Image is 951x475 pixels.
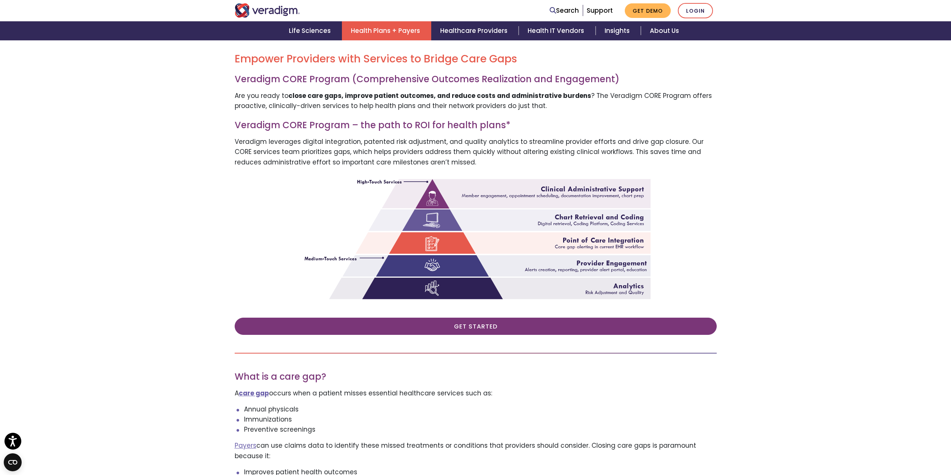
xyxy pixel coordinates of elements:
[244,425,717,435] li: Preventive screenings
[280,21,342,40] a: Life Sciences
[235,3,300,18] img: Veradigm logo
[587,6,613,15] a: Support
[235,137,717,167] p: Veradigm leverages digital integration, patented risk adjustment, and quality analytics to stream...
[235,371,717,382] h3: What is a care gap?
[550,6,579,16] a: Search
[235,441,717,461] p: can use claims data to identify these missed treatments or conditions that providers should consi...
[235,74,717,85] h3: Veradigm CORE Program (Comprehensive Outcomes Realization and Engagement)
[641,21,688,40] a: About Us
[235,91,717,111] p: Are you ready to ? The Veradigm CORE Program offers proactive, clinically-driven services to help...
[235,318,717,335] a: Get Started
[431,21,519,40] a: Healthcare Providers
[239,389,269,398] a: care gap
[4,453,22,471] button: Open CMP widget
[808,421,942,466] iframe: Drift Chat Widget
[625,3,671,18] a: Get Demo
[244,404,717,414] li: Annual physicals
[596,21,641,40] a: Insights
[244,414,717,425] li: Immunizations
[519,21,595,40] a: Health IT Vendors
[235,120,717,131] h3: Veradigm CORE Program – the path to ROI for health plans*
[678,3,713,18] a: Login
[235,53,717,65] h2: Empower Providers with Services to Bridge Care Gaps
[342,21,431,40] a: Health Plans + Payers
[235,441,256,450] a: Payers
[288,91,591,100] strong: close care gaps, improve patient outcomes, and reduce costs and administrative burdens
[235,388,717,398] p: A occurs when a patient misses essential healthcare services such as:
[301,173,651,300] img: solution-veradigm-core.png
